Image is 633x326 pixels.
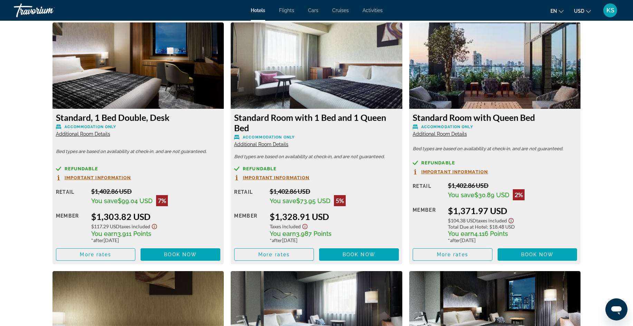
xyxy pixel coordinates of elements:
[448,230,474,237] span: You earn
[272,237,282,243] span: after
[448,218,476,223] span: $104.38 USD
[474,191,509,199] span: $30.89 USD
[56,188,86,206] div: Retail
[14,1,83,19] a: Travorium
[93,237,104,243] span: after
[448,224,487,230] span: Total Due at Hotel
[56,248,136,261] button: More rates
[65,125,116,129] span: Accommodation Only
[413,146,577,151] p: Bed types are based on availability at check-in, and are not guaranteed.
[270,230,296,237] span: You earn
[56,149,221,154] p: Bed types are based on availability at check-in, and are not guaranteed.
[421,170,488,174] span: Important Information
[279,8,294,13] a: Flights
[91,188,220,195] div: $1,402.86 USD
[334,195,346,206] div: 5%
[448,182,577,189] div: $1,402.86 USD
[56,112,221,123] h3: Standard, 1 Bed Double, Desk
[605,298,627,320] iframe: Button to launch messaging window
[80,252,111,257] span: More rates
[507,216,515,224] button: Show Taxes and Fees disclaimer
[413,160,577,165] a: Refundable
[606,7,614,14] span: KS
[243,135,295,140] span: Accommodation Only
[343,252,375,257] span: Book now
[164,252,197,257] span: Book now
[513,189,525,200] div: 2%
[91,223,119,229] span: $117.29 USD
[270,211,399,222] div: $1,328.91 USD
[234,188,264,206] div: Retail
[301,222,309,230] button: Show Taxes and Fees disclaimer
[156,195,168,206] div: 7%
[413,182,443,200] div: Retail
[413,205,443,243] div: Member
[363,8,383,13] a: Activities
[52,22,224,109] img: Standard, 1 Bed Double, Desk
[56,166,221,171] a: Refundable
[550,8,557,14] span: en
[421,161,455,165] span: Refundable
[117,230,151,237] span: 3,911 Points
[270,223,301,229] span: Taxes included
[56,175,131,181] button: Important Information
[234,175,309,181] button: Important Information
[231,22,402,109] img: Standard Room with 1 Bed and 1 Queen Bed
[448,237,577,243] div: * [DATE]
[65,166,98,171] span: Refundable
[332,8,349,13] a: Cruises
[448,224,577,230] div: : $18.48 USD
[150,222,159,230] button: Show Taxes and Fees disclaimer
[550,6,564,16] button: Change language
[450,237,460,243] span: after
[119,223,150,229] span: Taxes included
[308,8,318,13] a: Cars
[243,175,309,180] span: Important Information
[91,237,220,243] div: * [DATE]
[270,237,399,243] div: * [DATE]
[474,230,508,237] span: 4,116 Points
[251,8,265,13] a: Hotels
[243,166,277,171] span: Refundable
[234,142,288,147] span: Additional Room Details
[141,248,220,261] button: Book now
[270,197,296,204] span: You save
[234,211,264,243] div: Member
[91,197,118,204] span: You save
[234,154,399,159] p: Bed types are based on availability at check-in, and are not guaranteed.
[234,248,314,261] button: More rates
[258,252,290,257] span: More rates
[574,8,584,14] span: USD
[118,197,153,204] span: $99.04 USD
[409,22,581,109] img: Standard Room with Queen Bed
[413,169,488,175] button: Important Information
[413,112,577,123] h3: Standard Room with Queen Bed
[476,218,507,223] span: Taxes included
[91,230,117,237] span: You earn
[234,112,399,133] h3: Standard Room with 1 Bed and 1 Queen Bed
[413,248,492,261] button: More rates
[521,252,554,257] span: Book now
[270,188,399,195] div: $1,402.86 USD
[296,230,332,237] span: 3,987 Points
[319,248,399,261] button: Book now
[65,175,131,180] span: Important Information
[448,205,577,216] div: $1,371.97 USD
[601,3,619,18] button: User Menu
[413,131,467,137] span: Additional Room Details
[574,6,591,16] button: Change currency
[437,252,468,257] span: More rates
[498,248,577,261] button: Book now
[56,131,110,137] span: Additional Room Details
[296,197,330,204] span: $73.95 USD
[448,191,474,199] span: You save
[91,211,220,222] div: $1,303.82 USD
[56,211,86,243] div: Member
[421,125,473,129] span: Accommodation Only
[234,166,399,171] a: Refundable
